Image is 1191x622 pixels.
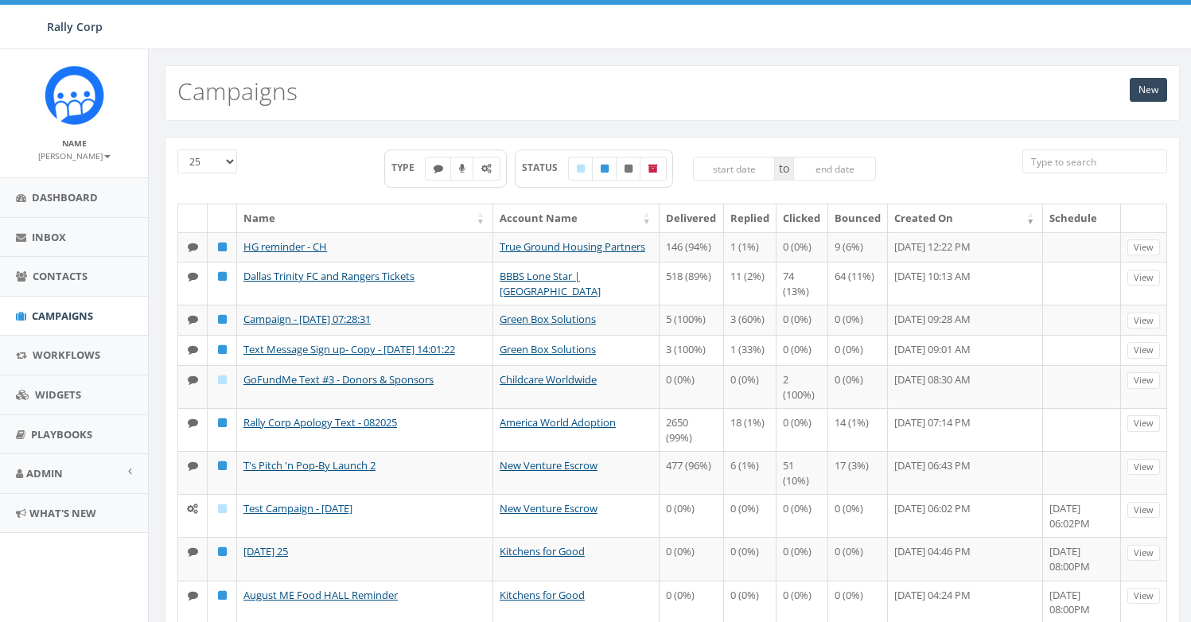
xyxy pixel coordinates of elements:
i: Text SMS [434,164,443,173]
td: 51 (10%) [776,451,829,494]
td: [DATE] 10:13 AM [888,262,1043,305]
h2: Campaigns [177,78,298,104]
span: Workflows [33,348,100,362]
a: HG reminder - CH [243,239,327,254]
a: Campaign - [DATE] 07:28:31 [243,312,371,326]
td: 5 (100%) [660,305,724,335]
td: 3 (60%) [724,305,776,335]
a: View [1127,502,1160,519]
td: 0 (0%) [828,537,888,580]
input: start date [693,157,776,181]
label: Automated Message [473,157,500,181]
a: View [1127,313,1160,329]
a: View [1127,270,1160,286]
a: View [1127,372,1160,389]
i: Automated Message [187,503,198,514]
td: 518 (89%) [660,262,724,305]
td: 0 (0%) [776,232,829,262]
td: 17 (3%) [828,451,888,494]
i: Text SMS [188,546,198,557]
td: [DATE] 08:30 AM [888,365,1043,408]
i: Text SMS [188,344,198,355]
a: New [1130,78,1167,102]
td: 74 (13%) [776,262,829,305]
a: [DATE] 25 [243,544,288,558]
td: 0 (0%) [724,365,776,408]
i: Published [218,590,227,601]
td: [DATE] 06:43 PM [888,451,1043,494]
i: Text SMS [188,461,198,471]
td: 0 (0%) [776,408,829,451]
td: 0 (0%) [660,365,724,408]
span: Dashboard [32,190,98,204]
i: Text SMS [188,590,198,601]
span: Widgets [35,387,81,402]
a: New Venture Escrow [500,458,597,472]
th: Name: activate to sort column ascending [237,204,493,232]
td: [DATE] 04:46 PM [888,537,1043,580]
span: Inbox [32,230,66,244]
i: Ringless Voice Mail [459,164,465,173]
td: 0 (0%) [660,537,724,580]
label: Published [592,157,617,181]
td: 6 (1%) [724,451,776,494]
td: 0 (0%) [828,494,888,537]
i: Text SMS [188,242,198,252]
i: Draft [218,503,227,514]
a: View [1127,545,1160,562]
i: Text SMS [188,314,198,325]
th: Schedule [1043,204,1121,232]
a: New Venture Escrow [500,501,597,515]
span: Campaigns [32,309,93,323]
i: Published [218,461,227,471]
small: [PERSON_NAME] [38,150,111,161]
td: [DATE] 12:22 PM [888,232,1043,262]
td: 14 (1%) [828,408,888,451]
td: [DATE] 09:01 AM [888,335,1043,365]
span: Contacts [33,269,88,283]
label: Draft [568,157,594,181]
span: TYPE [391,161,426,174]
a: Childcare Worldwide [500,372,597,387]
a: View [1127,239,1160,256]
label: Text SMS [425,157,452,181]
span: Playbooks [31,427,92,441]
a: Dallas Trinity FC and Rangers Tickets [243,269,415,283]
td: [DATE] 08:00PM [1043,537,1121,580]
i: Published [218,546,227,557]
a: Green Box Solutions [500,342,596,356]
a: [PERSON_NAME] [38,148,111,162]
i: Text SMS [188,418,198,428]
a: August ME Food HALL Reminder [243,588,398,602]
i: Draft [577,164,585,173]
td: 0 (0%) [724,494,776,537]
td: 0 (0%) [776,305,829,335]
a: Kitchens for Good [500,544,585,558]
i: Published [218,344,227,355]
td: 0 (0%) [776,537,829,580]
td: [DATE] 06:02PM [1043,494,1121,537]
a: Test Campaign - [DATE] [243,501,352,515]
a: Rally Corp Apology Text - 082025 [243,415,397,430]
td: 0 (0%) [660,494,724,537]
th: Account Name: activate to sort column ascending [493,204,660,232]
th: Replied [724,204,776,232]
i: Published [218,271,227,282]
span: What's New [29,506,96,520]
td: 3 (100%) [660,335,724,365]
a: Text Message Sign up- Copy - [DATE] 14:01:22 [243,342,455,356]
i: Draft [218,375,227,385]
td: 18 (1%) [724,408,776,451]
small: Name [62,138,87,149]
span: Admin [26,466,63,480]
td: 0 (0%) [776,335,829,365]
img: Icon_1.png [45,65,104,125]
td: [DATE] 09:28 AM [888,305,1043,335]
a: T's Pitch 'n Pop-By Launch 2 [243,458,376,472]
a: True Ground Housing Partners [500,239,645,254]
td: 1 (33%) [724,335,776,365]
i: Text SMS [188,375,198,385]
i: Automated Message [481,164,492,173]
i: Text SMS [188,271,198,282]
a: America World Adoption [500,415,616,430]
